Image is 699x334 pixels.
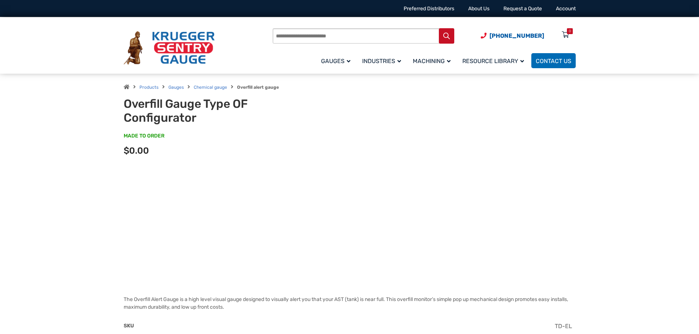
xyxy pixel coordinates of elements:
a: Machining [408,52,458,69]
a: Account [556,5,576,12]
a: Phone Number (920) 434-8860 [481,31,544,40]
span: Gauges [321,58,350,65]
div: 0 [569,28,571,34]
a: Chemical gauge [194,85,227,90]
h1: Overfill Gauge Type OF Configurator [124,97,305,125]
img: Krueger Sentry Gauge [124,31,215,65]
a: Gauges [168,85,184,90]
p: The Overfill Alert Gauge is a high level visual gauge designed to visually alert you that your AS... [124,296,576,311]
a: Request a Quote [503,5,542,12]
span: Contact Us [536,58,571,65]
span: Industries [362,58,401,65]
a: Gauges [317,52,358,69]
a: Industries [358,52,408,69]
span: MADE TO ORDER [124,132,164,140]
span: SKU [124,323,134,329]
span: Machining [413,58,451,65]
a: Products [139,85,159,90]
span: $0.00 [124,146,149,156]
span: TD-EL [555,323,572,330]
span: Resource Library [462,58,524,65]
a: Resource Library [458,52,531,69]
a: About Us [468,5,489,12]
a: Preferred Distributors [404,5,454,12]
a: Contact Us [531,53,576,68]
span: [PHONE_NUMBER] [489,32,544,39]
strong: Overfill alert gauge [237,85,279,90]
